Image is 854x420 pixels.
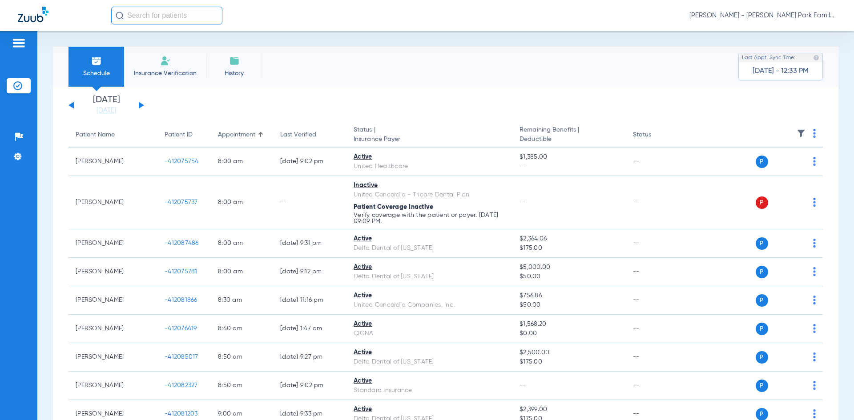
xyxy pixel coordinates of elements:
td: -- [626,372,686,400]
td: 8:50 AM [211,372,273,400]
span: $2,399.00 [520,405,618,414]
td: -- [626,343,686,372]
div: Last Verified [280,130,316,140]
td: [DATE] 1:47 AM [273,315,346,343]
span: [PERSON_NAME] - [PERSON_NAME] Park Family Dentistry [689,11,836,20]
span: P [756,237,768,250]
span: -412081866 [165,297,197,303]
td: 8:40 AM [211,315,273,343]
div: United Concordia - Tricare Dental Plan [354,190,505,200]
span: $0.00 [520,329,618,338]
td: [DATE] 9:31 PM [273,229,346,258]
div: Patient Name [76,130,150,140]
span: P [756,196,768,209]
td: [DATE] 9:02 PM [273,148,346,176]
span: -412075781 [165,268,197,275]
td: 8:00 AM [211,176,273,229]
div: Active [354,152,505,162]
span: $5,000.00 [520,263,618,272]
td: -- [626,258,686,286]
p: Verify coverage with the patient or payer. [DATE] 09:09 PM. [354,212,505,224]
span: Last Appt. Sync Time: [742,53,795,62]
span: -412085017 [165,354,198,360]
div: Active [354,320,505,329]
span: $756.86 [520,291,618,300]
img: filter.svg [797,129,806,138]
span: -- [520,199,526,205]
span: -412076419 [165,325,197,332]
span: P [756,380,768,392]
td: [DATE] 11:16 PM [273,286,346,315]
td: 8:00 AM [211,148,273,176]
span: P [756,323,768,335]
img: History [229,56,240,66]
div: CIGNA [354,329,505,338]
img: group-dot-blue.svg [813,324,816,333]
div: Inactive [354,181,505,190]
img: group-dot-blue.svg [813,129,816,138]
img: group-dot-blue.svg [813,296,816,304]
th: Remaining Benefits | [512,123,625,148]
span: Deductible [520,135,618,144]
div: United Concordia Companies, Inc. [354,300,505,310]
span: -412075737 [165,199,198,205]
td: [DATE] 9:27 PM [273,343,346,372]
span: $175.00 [520,244,618,253]
span: -412087486 [165,240,199,246]
div: Delta Dental of [US_STATE] [354,357,505,367]
div: Appointment [218,130,266,140]
td: 8:30 AM [211,286,273,315]
div: Patient Name [76,130,115,140]
td: -- [626,148,686,176]
td: [PERSON_NAME] [68,258,157,286]
li: [DATE] [80,96,133,115]
img: Search Icon [116,12,124,20]
img: group-dot-blue.svg [813,409,816,418]
span: -412081203 [165,411,198,417]
img: group-dot-blue.svg [813,352,816,361]
td: [DATE] 9:02 PM [273,372,346,400]
img: last sync help info [813,55,819,61]
span: [DATE] - 12:33 PM [753,67,809,76]
td: [PERSON_NAME] [68,343,157,372]
span: Patient Coverage Inactive [354,204,433,210]
div: Last Verified [280,130,339,140]
span: -- [520,382,526,388]
span: $1,568.20 [520,320,618,329]
span: P [756,156,768,168]
td: -- [626,286,686,315]
td: 8:50 AM [211,343,273,372]
div: Active [354,376,505,386]
div: Patient ID [165,130,193,140]
span: P [756,351,768,364]
img: Schedule [91,56,102,66]
td: 8:00 AM [211,258,273,286]
td: -- [626,176,686,229]
img: group-dot-blue.svg [813,381,816,390]
div: Active [354,405,505,414]
th: Status | [346,123,512,148]
th: Status [626,123,686,148]
div: Active [354,263,505,272]
span: -412082327 [165,382,198,388]
img: group-dot-blue.svg [813,157,816,166]
div: Patient ID [165,130,204,140]
div: Active [354,234,505,244]
img: group-dot-blue.svg [813,267,816,276]
span: -- [520,162,618,171]
img: Zuub Logo [18,7,48,22]
div: Active [354,348,505,357]
img: hamburger-icon [12,38,26,48]
td: [PERSON_NAME] [68,315,157,343]
span: P [756,294,768,307]
div: Active [354,291,505,300]
td: [PERSON_NAME] [68,372,157,400]
div: United Healthcare [354,162,505,171]
span: History [213,69,255,78]
img: group-dot-blue.svg [813,198,816,207]
td: -- [626,315,686,343]
td: [PERSON_NAME] [68,176,157,229]
span: $1,385.00 [520,152,618,162]
div: Appointment [218,130,255,140]
a: [DATE] [80,106,133,115]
